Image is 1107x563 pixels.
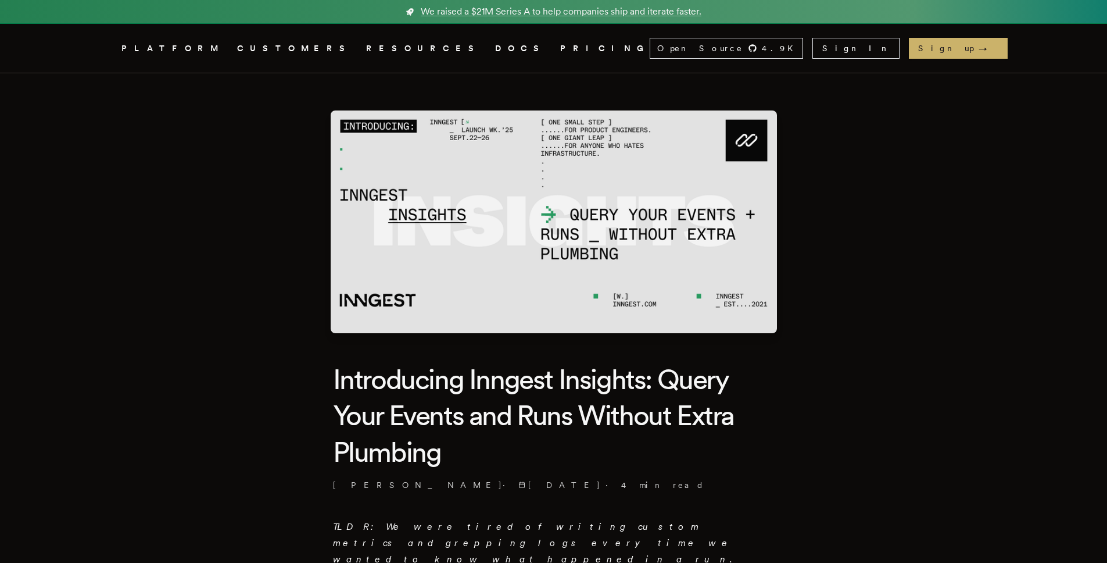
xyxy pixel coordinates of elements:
button: PLATFORM [121,41,223,56]
a: DOCS [495,41,546,56]
span: We raised a $21M Series A to help companies ship and iterate faster. [421,5,701,19]
a: PRICING [560,41,650,56]
button: RESOURCES [366,41,481,56]
img: Featured image for Introducing Inngest Insights: Query Your Events and Runs Without Extra Plumbin... [331,111,777,333]
span: → [979,42,998,54]
a: Sign up [909,38,1008,59]
a: CUSTOMERS [237,41,352,56]
a: Sign In [812,38,900,59]
span: [DATE] [518,479,601,491]
span: 4.9 K [762,42,800,54]
p: [PERSON_NAME] · · [333,479,775,491]
span: 4 min read [621,479,704,491]
h1: Introducing Inngest Insights: Query Your Events and Runs Without Extra Plumbing [333,361,775,470]
span: Open Source [657,42,743,54]
nav: Global [89,24,1019,73]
